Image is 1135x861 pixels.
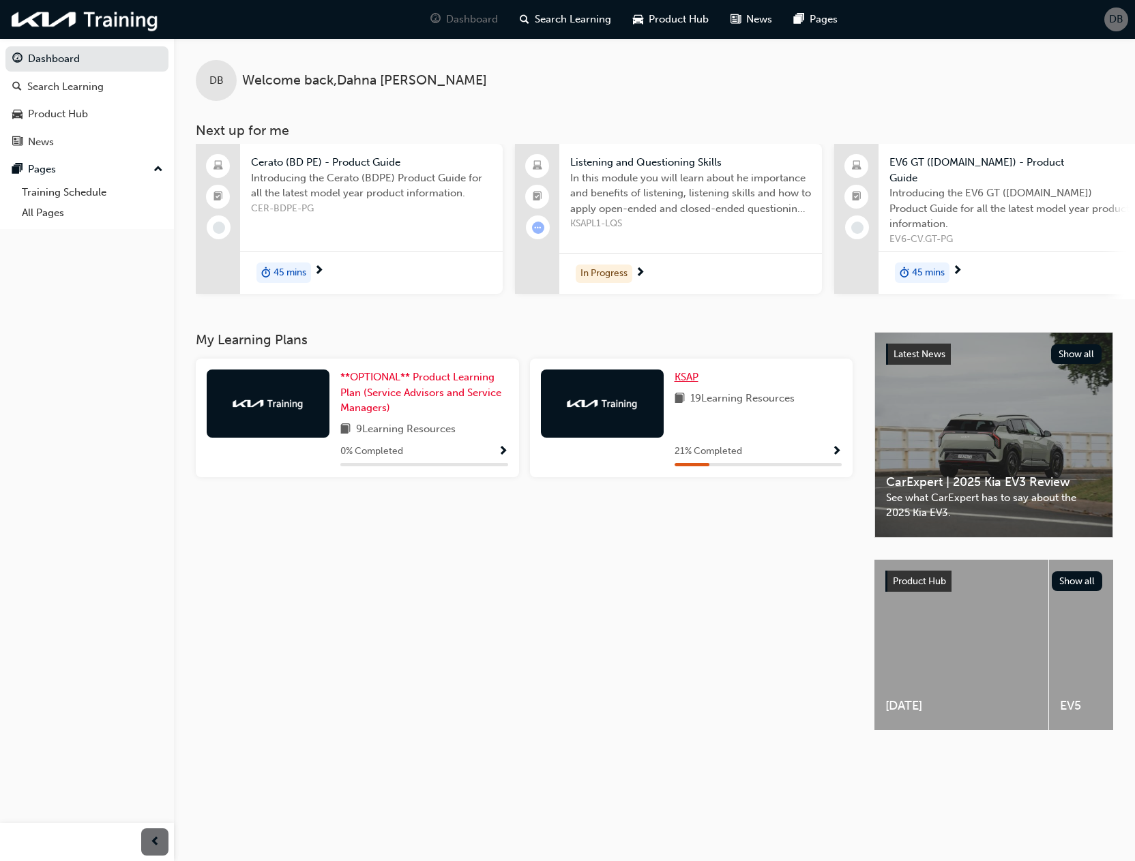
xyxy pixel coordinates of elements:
span: Latest News [894,348,945,360]
div: Product Hub [28,106,88,122]
span: EV6 GT ([DOMAIN_NAME]) - Product Guide [889,155,1130,185]
span: Introducing the EV6 GT ([DOMAIN_NAME]) Product Guide for all the latest model year product inform... [889,185,1130,232]
span: search-icon [520,11,529,28]
span: guage-icon [12,53,23,65]
span: duration-icon [900,264,909,282]
span: Listening and Questioning Skills [570,155,811,170]
span: search-icon [12,81,22,93]
span: **OPTIONAL** Product Learning Plan (Service Advisors and Service Managers) [340,371,501,414]
a: Dashboard [5,46,168,72]
span: duration-icon [261,264,271,282]
h3: My Learning Plans [196,332,853,348]
span: 9 Learning Resources [356,421,456,438]
span: 19 Learning Resources [690,391,795,408]
button: Show Progress [498,443,508,460]
a: car-iconProduct Hub [622,5,720,33]
a: Training Schedule [16,182,168,203]
span: book-icon [675,391,685,408]
a: KSAP [675,369,704,385]
img: kia-training [231,397,306,410]
span: car-icon [633,11,643,28]
button: DB [1104,7,1128,31]
span: Product Hub [893,575,946,587]
a: guage-iconDashboard [419,5,509,33]
span: news-icon [731,11,741,28]
span: news-icon [12,136,23,149]
a: search-iconSearch Learning [509,5,622,33]
span: See what CarExpert has to say about the 2025 Kia EV3. [886,490,1102,521]
a: News [5,130,168,155]
img: kia-training [7,5,164,33]
span: Search Learning [535,12,611,27]
span: booktick-icon [852,188,861,206]
span: laptop-icon [213,157,223,175]
span: EV6-CV.GT-PG [889,232,1130,247]
span: Dashboard [446,12,498,27]
a: Listening and Questioning SkillsIn this module you will learn about he importance and benefits of... [515,144,822,294]
span: laptop-icon [533,157,542,175]
a: news-iconNews [720,5,783,33]
span: book-icon [340,421,351,438]
a: Latest NewsShow all [886,344,1102,365]
button: DashboardSearch LearningProduct HubNews [5,44,168,157]
div: Pages [28,162,56,177]
span: pages-icon [794,11,804,28]
a: **OPTIONAL** Product Learning Plan (Service Advisors and Service Managers) [340,369,508,416]
a: Product HubShow all [885,571,1102,592]
button: Pages [5,157,168,182]
span: car-icon [12,108,23,121]
div: Search Learning [27,79,104,95]
span: News [746,12,772,27]
a: [DATE] [874,560,1048,730]
span: Cerato (BD PE) - Product Guide [251,155,492,170]
h3: Next up for me [174,123,1135,138]
span: DB [209,73,224,89]
span: [DATE] [885,698,1037,714]
span: laptop-icon [852,157,861,175]
a: Cerato (BD PE) - Product GuideIntroducing the Cerato (BDPE) Product Guide for all the latest mode... [196,144,503,294]
span: DB [1109,12,1123,27]
span: booktick-icon [213,188,223,206]
span: CarExpert | 2025 Kia EV3 Review [886,474,1102,490]
span: next-icon [635,267,645,280]
span: CER-BDPE-PG [251,201,492,217]
div: News [28,134,54,150]
span: 21 % Completed [675,444,742,459]
span: learningRecordVerb_ATTEMPT-icon [532,222,544,234]
span: Pages [810,12,838,27]
span: up-icon [153,161,163,179]
span: booktick-icon [533,188,542,206]
span: Welcome back , Dahna [PERSON_NAME] [242,73,487,89]
span: 45 mins [274,265,306,281]
span: prev-icon [150,834,160,851]
button: Show all [1051,344,1102,364]
span: KSAP [675,371,698,383]
span: learningRecordVerb_NONE-icon [213,222,225,234]
a: pages-iconPages [783,5,849,33]
span: Show Progress [498,446,508,458]
a: Search Learning [5,74,168,100]
span: KSAPL1-LQS [570,216,811,232]
span: next-icon [952,265,962,277]
span: Show Progress [831,446,842,458]
span: Introducing the Cerato (BDPE) Product Guide for all the latest model year product information. [251,170,492,201]
span: guage-icon [430,11,441,28]
img: kia-training [565,397,640,410]
a: All Pages [16,202,168,224]
span: In this module you will learn about he importance and benefits of listening, listening skills and... [570,170,811,217]
span: 45 mins [912,265,945,281]
span: Product Hub [649,12,709,27]
span: 0 % Completed [340,444,403,459]
span: next-icon [314,265,324,277]
span: pages-icon [12,164,23,176]
button: Show all [1052,571,1103,591]
div: In Progress [576,265,632,283]
button: Show Progress [831,443,842,460]
a: Product Hub [5,102,168,127]
a: Latest NewsShow allCarExpert | 2025 Kia EV3 ReviewSee what CarExpert has to say about the 2025 Ki... [874,332,1113,538]
span: learningRecordVerb_NONE-icon [851,222,864,234]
